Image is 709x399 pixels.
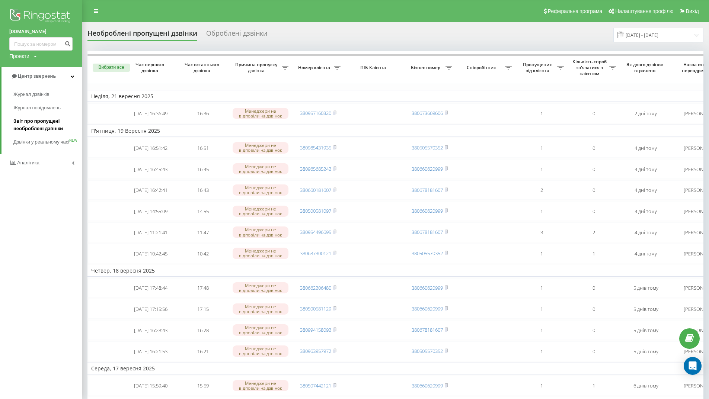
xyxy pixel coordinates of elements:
a: 380660620999 [412,305,443,312]
font: 0 [593,306,595,312]
a: 380660181607 [300,187,331,193]
font: 380505570352 [412,348,443,354]
font: Четвер, 18 вересня 2025 [91,267,155,274]
a: 380507442121 [300,382,331,389]
font: [DATE] 16:45:43 [134,166,167,173]
font: Проекти [9,53,29,59]
font: [DOMAIN_NAME] [9,29,47,34]
font: [DATE] 16:21:53 [134,348,167,355]
font: Менеджери не відповіли на дзвінок [239,303,282,315]
a: 380673669606 [412,110,443,116]
font: Менеджери не відповіли на дзвінок [239,163,282,174]
button: Вибрати все [93,64,130,72]
a: 380994158092 [300,326,331,333]
font: 11:47 [197,229,209,236]
font: Менеджери не відповіли на дзвінок [239,345,282,357]
font: 1 [540,284,543,291]
font: Центр звернень [18,73,56,79]
font: 1 [540,327,543,334]
font: 2 дні тому [635,110,657,117]
font: 16:51 [197,145,209,151]
font: Журнал повідомлень [13,105,61,110]
font: Час першого дзвінка [135,61,164,74]
font: 6 днів тому [633,382,658,389]
font: 380954496695 [300,229,331,235]
font: [DATE] 16:28:43 [134,327,167,334]
font: Менеджери не відповіли на дзвінок [239,142,282,153]
font: 15:59 [197,382,209,389]
font: 380963957972 [300,348,331,354]
font: [DATE] 16:51:42 [134,145,167,151]
font: 4 дні тому [635,229,657,236]
font: Звіт про пропущені необроблені дзвінки [13,118,63,131]
font: Як довго дзвінок втрачено [626,61,663,74]
a: Журнал дзвінків [13,88,82,101]
font: 380500581097 [300,207,331,214]
font: 4 дні тому [635,166,657,173]
font: 2 [593,229,595,236]
font: [DATE] 16:42:41 [134,187,167,193]
font: Дзвінки у реальному часі [13,139,69,145]
font: 380660620999 [412,382,443,389]
font: 17:48 [197,284,209,291]
font: 10:42 [197,250,209,257]
font: Оброблені дзвінки [206,29,267,38]
a: 380505570352 [412,250,443,257]
font: 0 [593,208,595,215]
a: 380678181607 [412,229,443,235]
font: 1 [540,166,543,173]
font: 0 [593,284,595,291]
font: 1 [540,382,543,389]
font: Вибрати все [98,65,124,70]
font: 0 [593,348,595,355]
font: Менеджери не відповіли на дзвінок [239,226,282,238]
font: 1 [540,250,543,257]
font: 380660620999 [412,207,443,214]
img: Ringostat logo [9,7,73,26]
font: [DATE] 10:42:45 [134,250,167,257]
font: П'ятниця, 19 Вересня 2025 [91,127,160,134]
font: 0 [593,145,595,151]
font: 16:43 [197,187,209,193]
font: Менеджери не відповіли на дзвінок [239,108,282,119]
font: 1 [593,382,595,389]
font: 2 [540,187,543,193]
font: [DATE] 14:55:09 [134,208,167,215]
font: 4 дні тому [635,208,657,215]
font: 1 [540,110,543,117]
font: 16:21 [197,348,209,355]
font: 16:45 [197,166,209,173]
font: [DATE] 16:36:49 [134,110,167,117]
font: 380678181607 [412,326,443,333]
font: Середа, 17 вересня 2025 [91,365,155,372]
a: Звіт про пропущені необроблені дзвінки [13,115,82,135]
a: 380678181607 [412,187,443,193]
font: Причина пропуску дзвінка [235,61,277,74]
font: 380500581129 [300,305,331,312]
a: 380660620999 [412,165,443,172]
font: Пропущених від клієнта [523,61,552,74]
font: 4 дні тому [635,187,657,193]
a: 380505570352 [412,144,443,151]
font: 380965685242 [300,165,331,172]
font: Менеджери не відповіли на дзвінок [239,206,282,217]
font: Менеджери не відповіли на дзвінок [239,248,282,259]
font: 4 дні тому [635,145,657,151]
font: [DATE] 15:59:40 [134,382,167,389]
font: ПІБ Клієнта [360,64,386,71]
font: Реферальна програма [548,8,603,14]
font: 5 днів тому [633,327,658,334]
font: [DATE] 17:15:56 [134,306,167,312]
font: 14:55 [197,208,209,215]
font: 0 [593,110,595,117]
font: Аналітика [17,160,39,165]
